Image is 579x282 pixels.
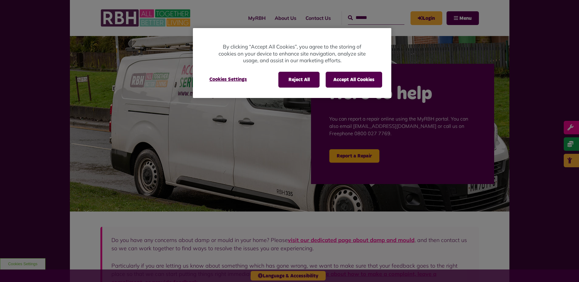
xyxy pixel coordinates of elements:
[193,28,391,98] div: Privacy
[278,72,320,88] button: Reject All
[326,72,382,88] button: Accept All Cookies
[193,28,391,98] div: Cookie banner
[202,72,254,87] button: Cookies Settings
[217,43,367,64] p: By clicking “Accept All Cookies”, you agree to the storing of cookies on your device to enhance s...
